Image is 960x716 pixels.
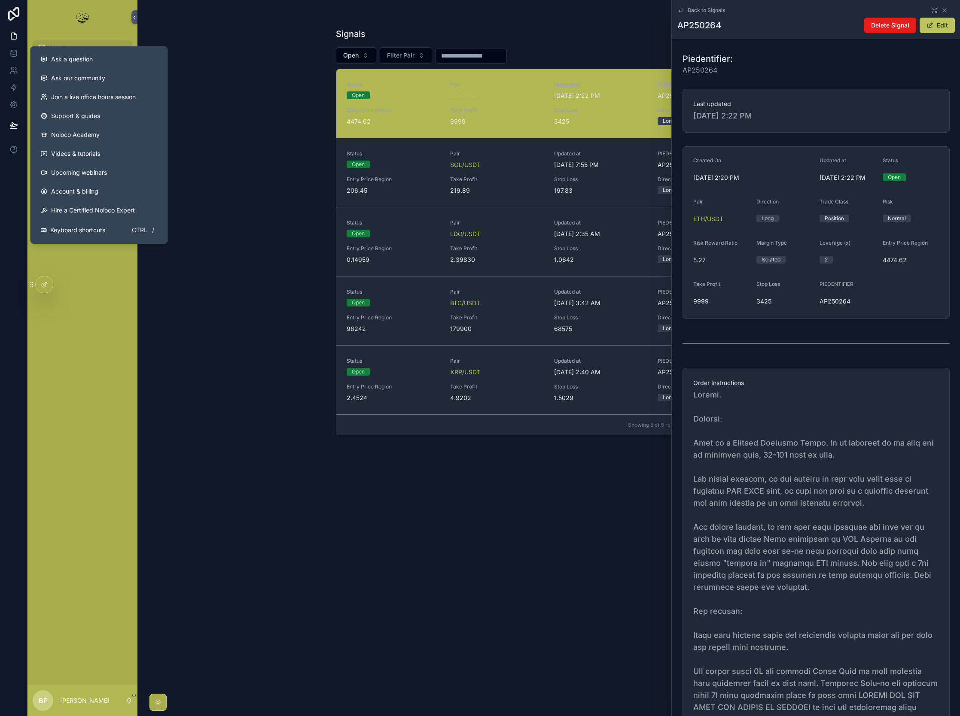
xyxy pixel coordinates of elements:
[352,368,365,376] div: Open
[34,182,165,201] a: Account & billing
[352,230,365,237] div: Open
[51,55,93,64] span: Ask a question
[450,383,543,390] span: Take Profit
[39,695,48,706] span: BP
[450,314,543,321] span: Take Profit
[336,69,761,138] a: StatusOpenPairETH/USDTUpdated at[DATE] 2:22 PMPIEDENTIFIERAP250264Entry Price Region4474.62Take P...
[820,281,853,287] span: PIEDENTIFIER
[450,299,480,307] a: BTC/USDT
[883,240,928,246] span: Entry Price Region
[688,7,725,14] span: Back to Signals
[554,394,647,402] span: 1.5029
[554,117,647,126] span: 3425
[336,47,376,64] button: Select Button
[33,40,132,56] a: Signals
[347,394,440,402] span: 2.4524
[628,422,682,428] span: Showing 5 of 5 results
[663,394,675,401] div: Long
[34,144,165,163] a: Videos & tutorials
[658,245,751,252] span: Direction
[888,173,901,181] div: Open
[347,186,440,195] span: 206.45
[820,240,850,246] span: Leverage (x)
[27,34,137,136] div: scrollable content
[825,256,828,264] div: 2
[50,45,67,52] span: Signals
[658,368,751,376] span: AP250118
[450,358,543,364] span: Pair
[336,28,366,40] h1: Signals
[347,358,440,364] span: Status
[554,255,647,264] span: 1.0642
[663,255,675,263] div: Long
[51,130,100,139] span: Noloco Academy
[60,696,110,705] p: [PERSON_NAME]
[554,383,647,390] span: Stop Loss
[658,219,751,226] span: PIEDENTIFIER
[347,107,440,114] span: Entry Price Region
[450,394,543,402] span: 4.9202
[693,281,720,287] span: Take Profit
[50,226,105,234] span: Keyboard shortcuts
[756,297,813,306] span: 3425
[347,255,440,264] span: 0.14959
[554,299,647,307] span: [DATE] 3:42 AM
[820,297,876,306] span: AP250264
[336,276,761,345] a: StatusOpenPairBTC/USDTUpdated at[DATE] 3:42 AMPIEDENTIFIERAP250105Entry Price Region96242Take Pro...
[450,176,543,183] span: Take Profit
[663,117,675,125] div: Long
[347,150,440,157] span: Status
[450,325,543,333] span: 179900
[658,150,751,157] span: PIEDENTIFIER
[883,157,898,164] span: Status
[347,176,440,183] span: Entry Price Region
[51,206,135,215] span: Hire a Certified Noloco Expert
[883,256,939,264] span: 4474.62
[34,50,165,69] button: Ask a question
[871,21,909,30] span: Delete Signal
[343,51,359,60] span: Open
[762,256,780,264] div: Isolated
[658,383,751,390] span: Direction
[820,198,848,205] span: Trade Class
[756,281,780,287] span: Stop Loss
[51,112,100,120] span: Support & guides
[920,18,955,33] button: Edit
[658,161,751,169] span: AP250263
[693,198,703,205] span: Pair
[554,150,647,157] span: Updated at
[380,47,432,64] button: Select Button
[150,227,157,234] span: /
[450,150,543,157] span: Pair
[554,176,647,183] span: Stop Loss
[554,81,647,88] span: Updated at
[663,186,675,194] div: Long
[693,173,813,182] span: [DATE] 2:20 PM
[450,288,543,295] span: Pair
[450,81,543,88] span: Pair
[820,173,876,182] span: [DATE] 2:22 PM
[347,325,440,333] span: 96242
[336,138,761,207] a: StatusOpenPairSOL/USDTUpdated at[DATE] 7:55 PMPIEDENTIFIERAP250263Entry Price Region206.45Take Pr...
[34,69,165,88] a: Ask our community
[883,198,893,205] span: Risk
[347,81,440,88] span: Status
[554,161,647,169] span: [DATE] 7:55 PM
[693,256,750,264] span: 5.27
[756,240,787,246] span: Margin Type
[74,10,91,24] img: App logo
[820,157,846,164] span: Updated at
[658,288,751,295] span: PIEDENTIFIER
[450,219,543,226] span: Pair
[450,230,481,238] span: LDO/USDT
[658,107,751,114] span: Direction
[347,314,440,321] span: Entry Price Region
[756,198,779,205] span: Direction
[450,91,480,100] a: ETH/USDT
[336,207,761,276] a: StatusOpenPairLDO/USDTUpdated at[DATE] 2:35 AMPIEDENTIFIERAP250253Entry Price Region0.14959Take P...
[554,107,647,114] span: Stop Loss
[864,18,916,33] button: Delete Signal
[352,299,365,306] div: Open
[554,91,647,100] span: [DATE] 2:22 PM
